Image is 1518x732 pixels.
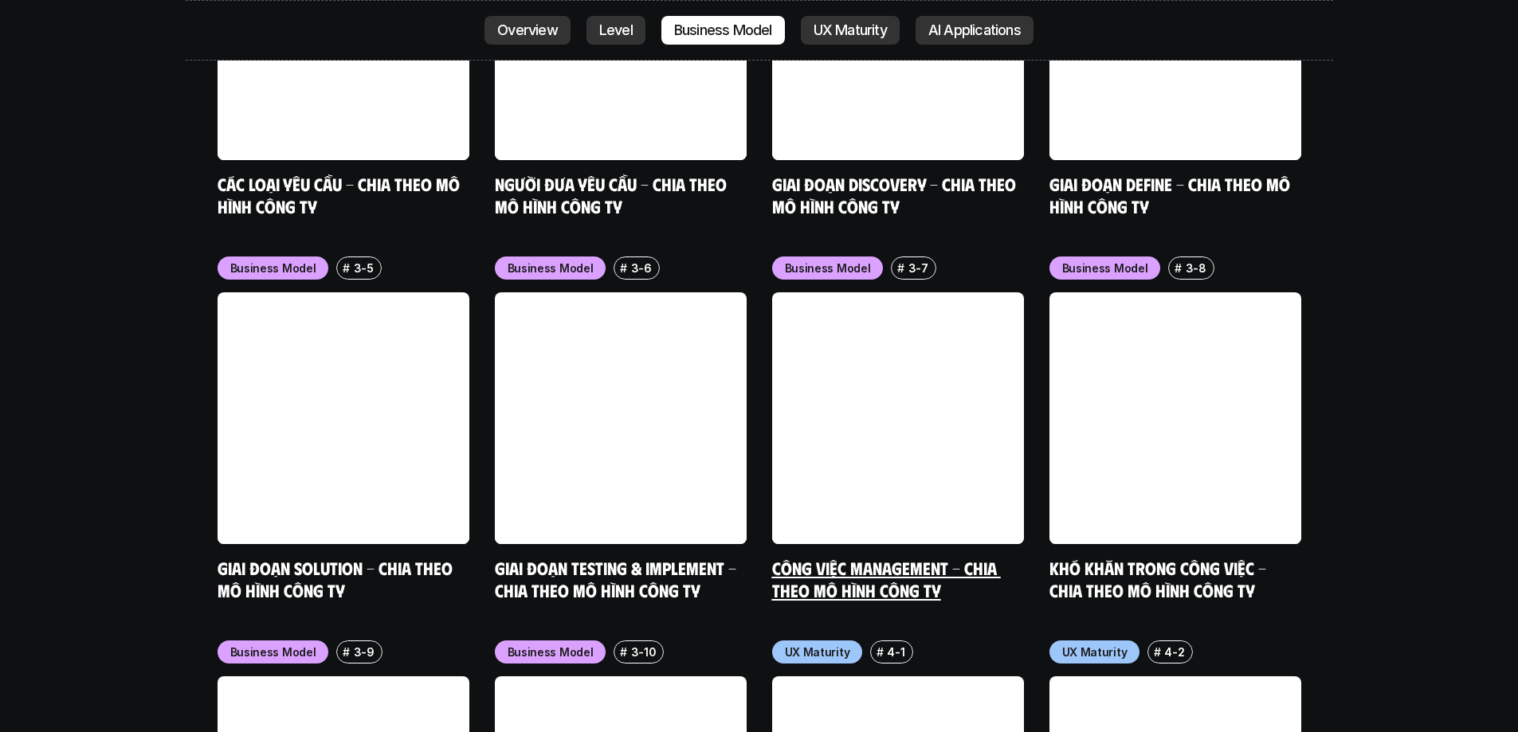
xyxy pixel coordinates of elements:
[620,262,627,274] h6: #
[631,260,652,276] p: 3-6
[1186,260,1206,276] p: 3-8
[508,260,594,276] p: Business Model
[495,557,740,601] a: Giai đoạn Testing & Implement - Chia theo mô hình công ty
[887,644,904,660] p: 4-1
[908,260,928,276] p: 3-7
[218,557,457,601] a: Giai đoạn Solution - Chia theo mô hình công ty
[785,260,871,276] p: Business Model
[343,262,350,274] h6: #
[620,646,627,658] h6: #
[1164,644,1184,660] p: 4-2
[230,644,316,660] p: Business Model
[1049,173,1294,217] a: Giai đoạn Define - Chia theo mô hình công ty
[354,260,374,276] p: 3-5
[1049,557,1270,601] a: Khó khăn trong công việc - Chia theo mô hình công ty
[1175,262,1182,274] h6: #
[495,173,731,217] a: Người đưa yêu cầu - Chia theo mô hình công ty
[1062,644,1128,660] p: UX Maturity
[218,173,464,217] a: Các loại yêu cầu - Chia theo mô hình công ty
[877,646,884,658] h6: #
[785,644,850,660] p: UX Maturity
[484,16,571,45] a: Overview
[772,557,1001,601] a: Công việc Management - Chia theo mô hình công ty
[343,646,350,658] h6: #
[1154,646,1161,658] h6: #
[772,173,1020,217] a: Giai đoạn Discovery - Chia theo mô hình công ty
[631,644,657,660] p: 3-10
[897,262,904,274] h6: #
[354,644,375,660] p: 3-9
[508,644,594,660] p: Business Model
[1062,260,1148,276] p: Business Model
[230,260,316,276] p: Business Model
